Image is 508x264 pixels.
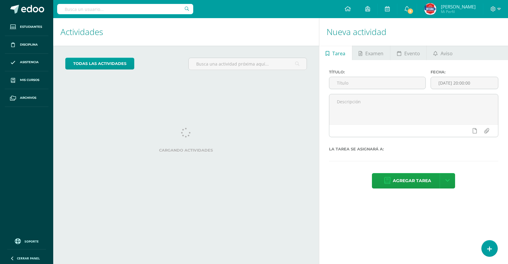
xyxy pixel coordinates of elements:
[65,148,307,153] label: Cargando actividades
[327,18,501,46] h1: Nueva actividad
[65,58,134,69] a: todas las Actividades
[20,60,39,65] span: Asistencia
[329,70,426,74] label: Título:
[407,8,414,14] span: 5
[60,18,312,46] h1: Actividades
[20,24,42,29] span: Estudiantes
[20,42,38,47] span: Disciplina
[5,36,48,54] a: Disciplina
[393,173,431,188] span: Agregar tarea
[17,256,40,260] span: Cerrar panel
[7,237,46,245] a: Soporte
[441,4,476,10] span: [PERSON_NAME]
[427,46,459,60] a: Aviso
[329,147,498,151] label: La tarea se asignará a:
[57,4,193,14] input: Busca un usuario...
[441,9,476,14] span: Mi Perfil
[390,46,426,60] a: Evento
[5,18,48,36] a: Estudiantes
[441,46,453,61] span: Aviso
[20,95,36,100] span: Archivos
[431,70,498,74] label: Fecha:
[5,71,48,89] a: Mis cursos
[189,58,306,70] input: Busca una actividad próxima aquí...
[332,46,345,61] span: Tarea
[5,89,48,107] a: Archivos
[424,3,436,15] img: 5b05793df8038e2f74dd67e63a03d3f6.png
[319,46,352,60] a: Tarea
[20,78,39,82] span: Mis cursos
[5,54,48,72] a: Asistencia
[24,239,39,243] span: Soporte
[365,46,383,61] span: Examen
[404,46,420,61] span: Evento
[329,77,425,89] input: Título
[352,46,390,60] a: Examen
[431,77,498,89] input: Fecha de entrega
